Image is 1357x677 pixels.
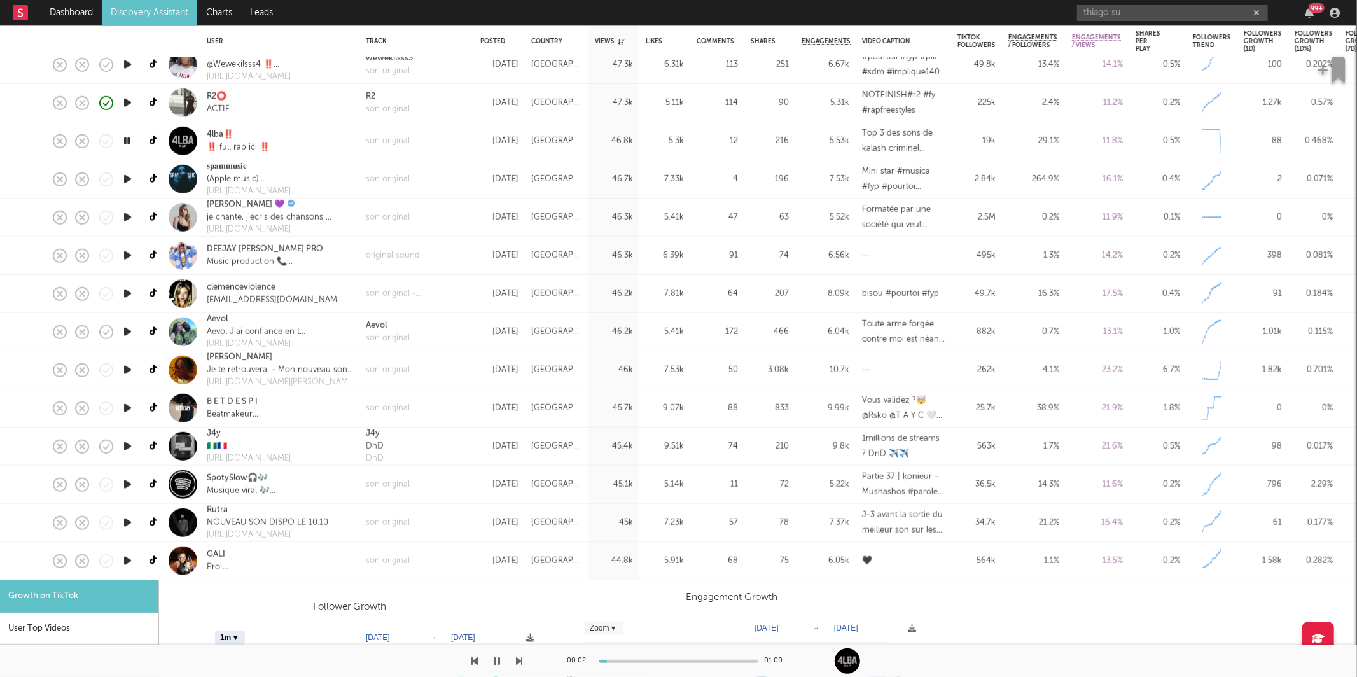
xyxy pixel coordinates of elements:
span: Engagements / Views [1072,34,1121,49]
div: 0.081 % [1295,248,1333,263]
div: [DATE] [480,515,518,530]
div: 47 [697,209,738,225]
div: 0.2 % [1136,553,1180,568]
div: 7.33k [646,171,684,186]
div: 6.67k [802,57,849,72]
div: [GEOGRAPHIC_DATA] [531,171,582,186]
div: 21.6 % [1072,438,1123,454]
a: Rutra [207,504,228,517]
div: [DATE] [480,57,518,72]
div: 6.04k [802,324,849,339]
a: [URL][DOMAIN_NAME] [207,185,291,198]
div: 19k [957,133,996,148]
div: 466 [751,324,789,339]
div: 57 [697,515,738,530]
div: original sound [366,249,420,262]
div: [DATE] [480,477,518,492]
div: 34.7k [957,515,996,530]
div: 23.2 % [1072,362,1123,377]
div: 46.2k [595,286,633,301]
div: 16.3 % [1008,286,1059,301]
div: 45.1k [595,477,633,492]
a: son original [366,402,410,415]
div: 216 [751,133,789,148]
div: son original [366,173,410,186]
div: 5.22k [802,477,849,492]
div: Aevol J'ai confiance en toi 💛👇 [207,326,307,338]
div: J4y [366,428,384,440]
div: 1.3 % [1008,248,1059,263]
div: 46.8k [595,133,633,148]
div: Shares [751,38,776,45]
div: Je te retrouverai - Mon nouveau son Concert le 24/10 à [GEOGRAPHIC_DATA] 👇🏾👇🏾👇🏾 [207,364,353,377]
a: son original [366,478,410,491]
div: 11 [697,477,738,492]
div: 0 % [1295,209,1333,225]
div: Comments [697,38,734,45]
div: 14.3 % [1008,477,1059,492]
div: 46k [595,362,633,377]
div: 90 [751,95,789,110]
div: 5.52k [802,209,849,225]
div: TikTok Followers [957,34,996,49]
text: → [812,624,820,632]
div: [DATE] [480,171,518,186]
div: 50 [697,362,738,377]
div: [DATE] [480,286,518,301]
div: [GEOGRAPHIC_DATA] [531,248,582,263]
div: [URL][DOMAIN_NAME] [207,529,328,541]
div: 398 [1244,248,1282,263]
div: Vous validez ?🤯 @Rsko @T A Y C 🤍 #tayc #rsko #remix #fyp [862,393,945,423]
div: [URL][DOMAIN_NAME] [207,338,307,351]
div: 5.41k [646,324,684,339]
div: 75 [751,553,789,568]
div: 6.56k [802,248,849,263]
div: J-3 avant la sortie du meilleur son sur les balafres #rapfr #viral #song #balafrés [862,507,945,538]
div: 495k [957,248,996,263]
div: Toute arme forgée contre moi est néant, car je suis ton enfant, [PERSON_NAME] [862,316,945,347]
div: 11.9 % [1072,209,1123,225]
div: Aevol [366,319,410,332]
div: 16.1 % [1072,171,1123,186]
a: clemenceviolence [207,281,275,294]
div: 0.57 % [1295,95,1333,110]
div: [GEOGRAPHIC_DATA] [531,57,582,72]
div: 0 [1244,209,1282,225]
div: [DATE] [480,362,518,377]
div: 2.84k [957,171,996,186]
div: 1.8 % [1136,400,1180,415]
div: 11.6 % [1072,477,1123,492]
div: 0.2 % [1136,477,1180,492]
div: 5.91k [646,553,684,568]
div: 0.5 % [1136,57,1180,72]
div: Country [531,38,576,45]
div: 0.184 % [1295,286,1333,301]
div: 74 [697,438,738,454]
text: [DATE] [366,633,390,642]
div: 9.8k [802,438,849,454]
div: 207 [751,286,789,301]
div: 14.2 % [1072,248,1123,263]
div: 44.8k [595,553,633,568]
div: 0.701 % [1295,362,1333,377]
text: [DATE] [834,624,858,632]
div: 6.39k [646,248,684,263]
div: 10.7k [802,362,849,377]
a: [URL][DOMAIN_NAME] [207,223,336,236]
div: 1.0 % [1136,324,1180,339]
a: son original [366,517,410,529]
div: Music production 📞[PHONE_NUMBER] [207,255,353,268]
div: son original [366,555,410,568]
div: 882k [957,324,996,339]
div: 7.53k [802,171,849,186]
a: 4lba‼️ [207,129,233,141]
a: son original - clemenceviolence [366,288,468,300]
div: 114 [697,95,738,110]
div: [GEOGRAPHIC_DATA] [531,324,582,339]
text: [DATE] [451,633,475,642]
div: 88 [1244,133,1282,148]
div: 12 [697,133,738,148]
span: Engagements / Followers [1008,34,1057,49]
